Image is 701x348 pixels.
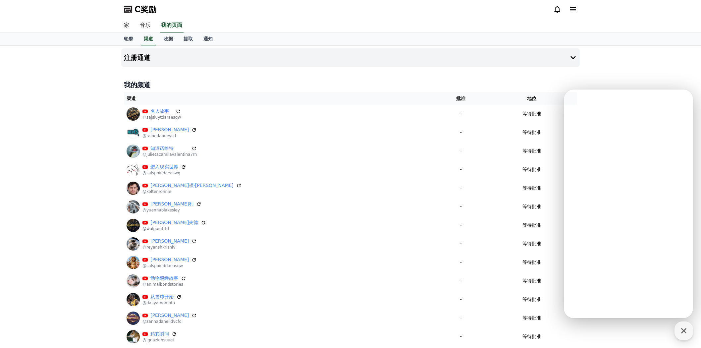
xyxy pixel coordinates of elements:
[203,36,213,41] font: 通知
[127,182,140,195] img: 科尔顿·罗尼
[158,33,178,45] a: 收据
[522,111,541,116] font: 等待批准
[460,148,462,153] font: -
[522,241,541,246] font: 等待批准
[522,148,541,153] font: 等待批准
[150,313,189,318] font: [PERSON_NAME]
[142,226,169,231] font: @walpoiutrfd
[150,312,189,319] a: [PERSON_NAME]
[121,48,580,67] button: 注册通道
[522,204,541,209] font: 等待批准
[522,185,541,191] font: 等待批准
[522,315,541,320] font: 等待批准
[184,36,193,41] font: 提取
[142,338,174,342] font: @ignaziohsuuei
[150,275,178,282] a: 动物羁绊故事
[460,222,462,228] font: -
[127,219,140,232] img: 沃尔波尤·特尔夫德
[150,293,174,300] a: 从篮球开始
[127,163,140,176] img: 进入现实世界
[522,130,541,135] font: 等待批准
[150,127,189,132] font: [PERSON_NAME]
[150,201,193,206] font: [PERSON_NAME]利
[460,334,462,339] font: -
[527,96,536,101] font: 地位
[119,33,138,45] a: 轮廓
[150,256,189,263] a: [PERSON_NAME]
[127,312,140,325] img: Zanna Danelldvcfd
[564,89,693,318] iframe: Channel chat
[141,33,156,45] a: 渠道
[142,152,197,157] font: @julietacamilavalentina7rn
[150,238,189,244] font: [PERSON_NAME]
[142,189,171,194] font: @koltenronnie
[150,275,178,281] font: 动物羁绊故事
[127,96,136,101] font: 渠道
[142,319,182,324] font: @zannadanelldvcfd
[198,33,218,45] a: 通知
[150,294,174,299] font: 从篮球开始
[127,237,140,251] img: 雷扬什·克里希夫
[150,331,169,336] font: 精彩瞬间
[150,108,169,114] font: 名人故事
[460,315,462,320] font: -
[150,145,189,152] a: 知道诺维特
[150,183,234,188] font: [PERSON_NAME]顿·[PERSON_NAME]
[150,220,198,225] font: [PERSON_NAME]夫德
[460,204,462,209] font: -
[127,256,140,269] img: 萨尔斯波尤德·达亚斯奎
[119,19,135,32] a: 家
[127,200,140,213] img: 尤娜·布莱克斯利
[127,126,140,139] img: 雷恩·达布尼斯
[150,201,193,207] a: [PERSON_NAME]利
[150,257,189,262] font: [PERSON_NAME]
[460,297,462,302] font: -
[124,81,150,89] font: 我的频道
[127,107,140,121] img: 名人故事
[522,222,541,228] font: 等待批准
[150,163,178,170] a: 进入现实世界
[127,293,140,306] img: 从篮球开始
[127,145,140,158] img: 知道诺维特
[160,19,184,32] a: 我的页面
[124,4,156,15] a: C奖励
[135,19,156,32] a: 音乐
[127,274,140,288] img: 动物羁绊故事
[150,126,189,133] a: [PERSON_NAME]
[150,238,189,245] a: [PERSON_NAME]
[460,260,462,265] font: -
[142,115,181,120] font: @sajsiuytdaraesqw
[150,145,174,151] font: 知道诺维特
[142,208,180,212] font: @yuennablakesley
[127,330,140,343] img: 精彩瞬间
[142,282,183,287] font: @animalbondstories
[142,171,180,175] font: @salspoiudaeaswq
[142,263,183,268] font: @salspoiuddaeasqw
[460,111,462,116] font: -
[164,36,173,41] font: 收据
[150,108,173,115] a: 名人故事
[460,241,462,246] font: -
[140,22,150,28] font: 音乐
[460,130,462,135] font: -
[522,297,541,302] font: 等待批准
[124,22,129,28] font: 家
[522,334,541,339] font: 等待批准
[460,167,462,172] font: -
[142,301,175,305] font: @daliyamomota
[522,260,541,265] font: 等待批准
[144,36,153,41] font: 渠道
[460,278,462,283] font: -
[161,22,182,28] font: 我的页面
[522,167,541,172] font: 等待批准
[150,182,234,189] a: [PERSON_NAME]顿·[PERSON_NAME]
[142,245,175,250] font: @reyanshkrishiv
[142,134,176,138] font: @rainedabneysd
[150,164,178,169] font: 进入现实世界
[456,96,465,101] font: 批准
[460,185,462,191] font: -
[522,278,541,283] font: 等待批准
[135,5,156,14] font: C奖励
[124,54,150,62] font: 注册通道
[150,330,169,337] a: 精彩瞬间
